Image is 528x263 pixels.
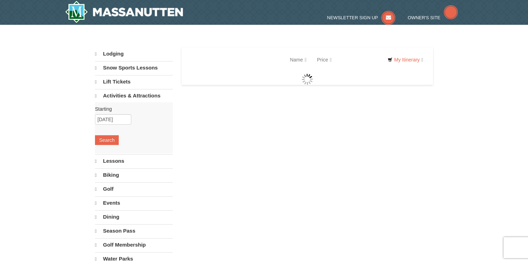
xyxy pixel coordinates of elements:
a: Lessons [95,154,173,168]
a: Lodging [95,48,173,60]
a: Snow Sports Lessons [95,61,173,74]
a: Price [312,53,337,67]
a: Owner's Site [408,15,458,20]
a: Dining [95,210,173,224]
a: Golf [95,182,173,196]
img: wait gif [302,74,313,85]
a: Activities & Attractions [95,89,173,102]
a: Newsletter Sign Up [327,15,396,20]
a: Massanutten Resort [65,1,183,23]
span: Owner's Site [408,15,441,20]
a: Golf Membership [95,238,173,251]
button: Search [95,135,119,145]
a: Lift Tickets [95,75,173,88]
a: My Itinerary [383,54,428,65]
img: Massanutten Resort Logo [65,1,183,23]
a: Name [285,53,311,67]
span: Newsletter Sign Up [327,15,378,20]
a: Season Pass [95,224,173,238]
a: Events [95,196,173,210]
a: Biking [95,168,173,182]
label: Starting [95,105,168,112]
